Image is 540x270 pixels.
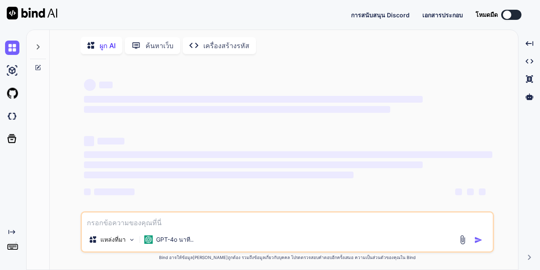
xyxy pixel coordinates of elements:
[5,109,19,123] img: ไอคอนคลาวด์มืด
[455,188,462,195] span: ‌
[7,7,57,19] img: ผูก AI
[144,235,153,244] img: GPT-4o มินิ
[159,255,416,260] font: Bind อาจให้ข้อมูล[PERSON_NAME]ถูกต้อง รวมถึงข้อมูลเกี่ยวกับบุคคล โปรดตรวจสอบคำตอบอีกครั้งเสมอ ควา...
[5,41,19,55] img: แชท
[100,236,126,243] font: แหล่งที่มา
[84,96,423,103] span: ‌
[99,82,113,88] span: ‌
[84,188,91,195] span: ‌
[422,11,463,19] button: เอกสารประกอบ
[146,41,173,50] font: ค้นหาเว็บ
[84,172,354,178] span: ‌
[128,236,135,243] img: เลือกโมเดล
[84,136,94,146] span: ‌
[94,188,135,195] span: ‌
[5,63,19,78] img: เอไอสตูดิโอ
[474,236,483,244] img: ไอคอน
[467,188,474,195] span: ‌
[84,79,96,91] span: ‌
[97,138,124,145] span: ‌
[156,236,194,243] font: GPT-4o นาที..
[84,151,492,158] span: ‌
[351,11,410,19] button: การสนับสนุน Discord
[100,41,116,50] font: ผูก AI
[203,41,249,50] font: เครื่องสร้างรหัส
[84,161,423,168] span: ‌
[458,235,467,245] img: สิ่งที่แนบมา
[5,86,19,101] img: GitHubไลท์
[479,188,486,195] span: ‌
[84,106,390,113] span: ‌
[475,11,498,18] font: โหมดมืด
